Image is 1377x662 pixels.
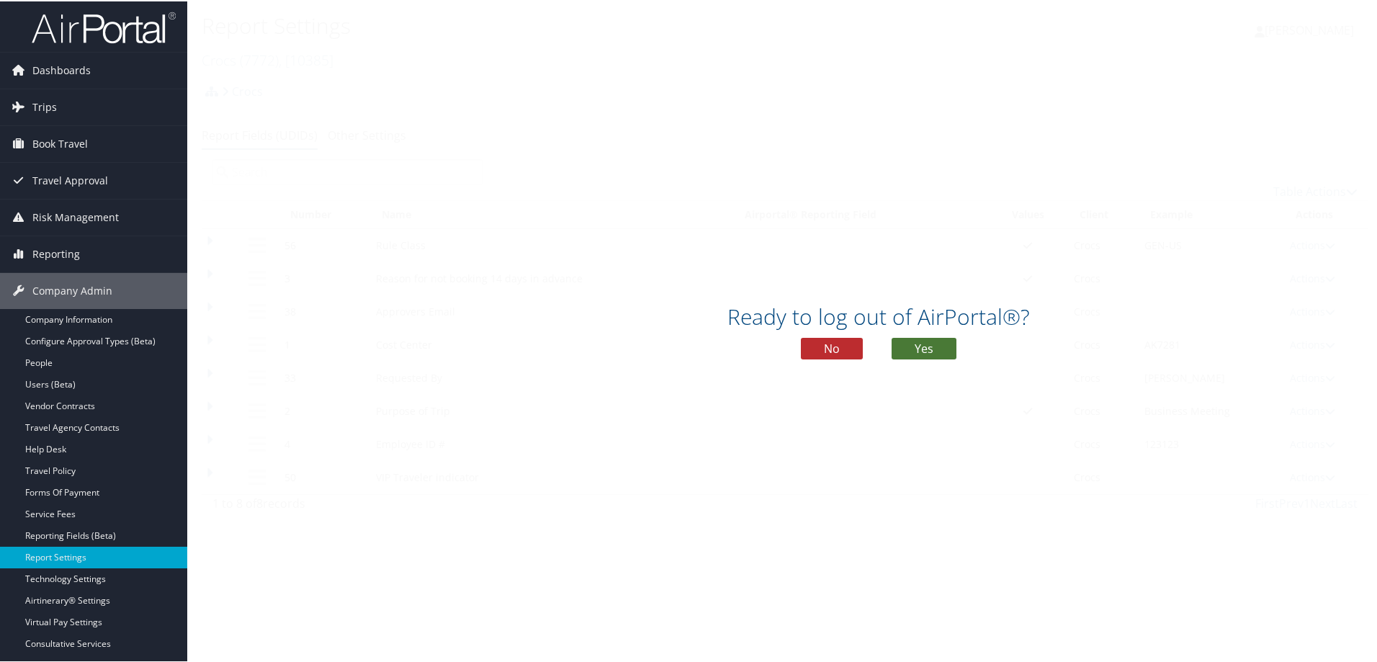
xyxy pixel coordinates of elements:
span: Trips [32,88,57,124]
span: Dashboards [32,51,91,87]
button: Yes [892,336,956,358]
span: Reporting [32,235,80,271]
img: airportal-logo.png [32,9,176,43]
span: Company Admin [32,272,112,308]
span: Risk Management [32,198,119,234]
span: Book Travel [32,125,88,161]
span: Travel Approval [32,161,108,197]
button: No [801,336,863,358]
